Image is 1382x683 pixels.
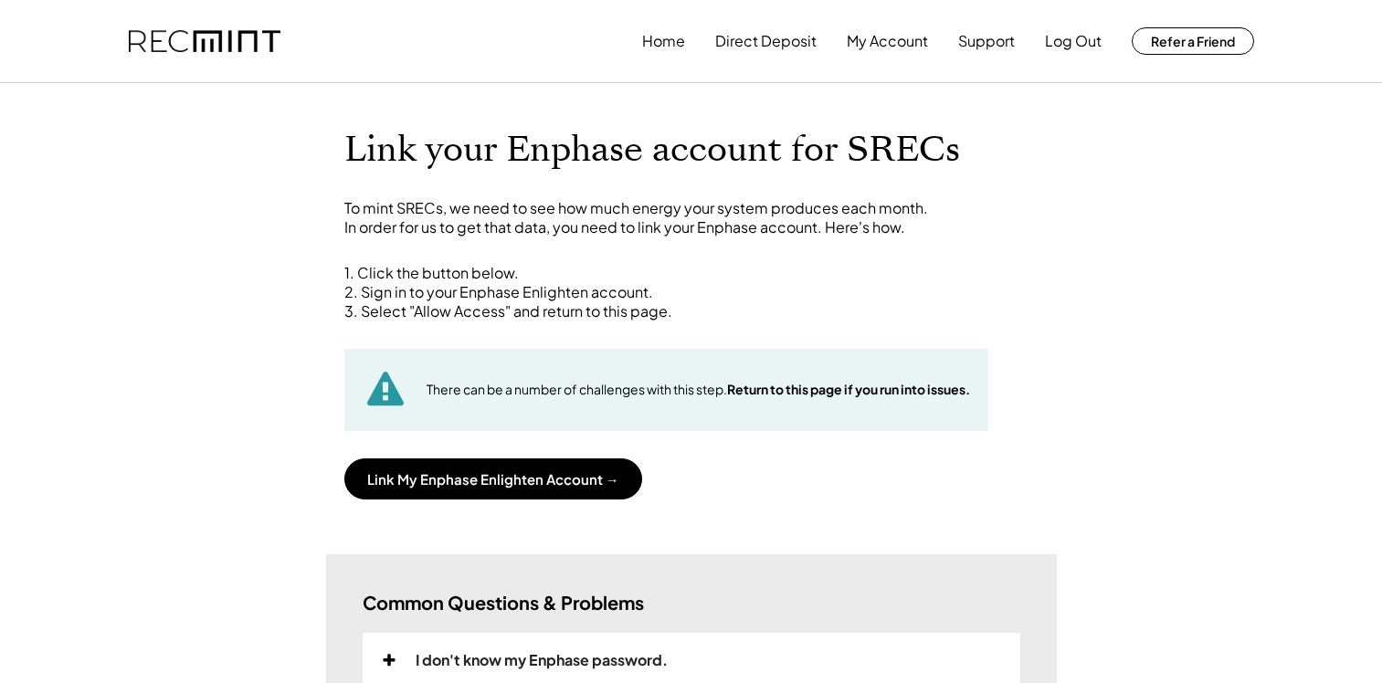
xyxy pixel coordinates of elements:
[1045,23,1102,59] button: Log Out
[344,129,1039,172] h1: Link your Enphase account for SRECs
[715,23,817,59] button: Direct Deposit
[427,381,970,399] div: There can be a number of challenges with this step.
[727,381,970,397] strong: Return to this page if you run into issues.
[416,651,668,670] div: I don't know my Enphase password.
[129,30,280,53] img: recmint-logotype%403x.png
[1132,27,1254,55] button: Refer a Friend
[344,458,642,499] button: Link My Enphase Enlighten Account →
[363,591,644,615] h3: Common Questions & Problems
[344,199,1039,237] div: To mint SRECs, we need to see how much energy your system produces each month. In order for us to...
[642,23,685,59] button: Home
[847,23,928,59] button: My Account
[958,23,1015,59] button: Support
[344,264,1039,320] div: 1. Click the button below. 2. Sign in to your Enphase Enlighten account. 3. Select "Allow Access"...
